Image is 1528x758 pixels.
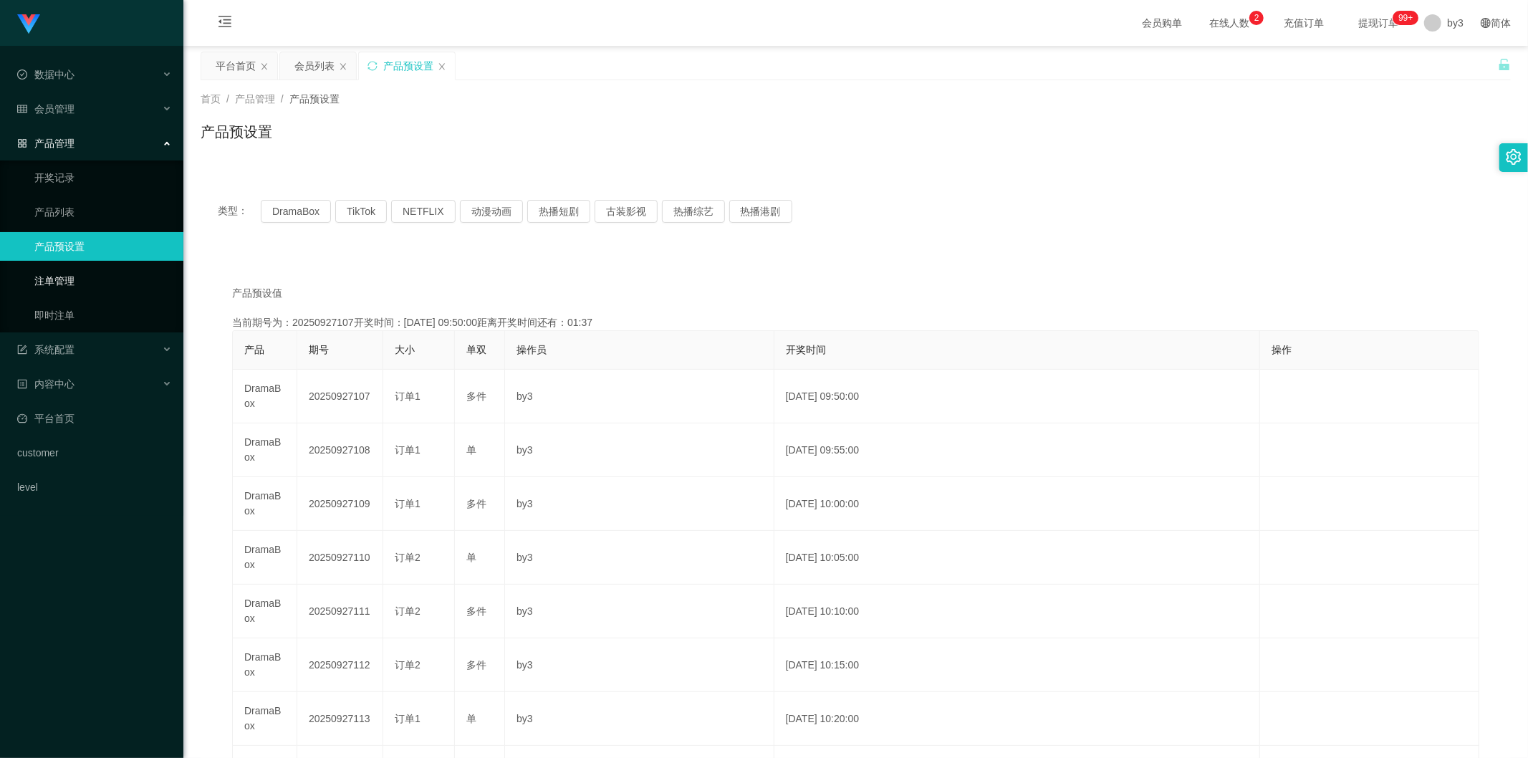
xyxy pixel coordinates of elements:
a: 产品预设置 [34,232,172,261]
td: 20250927108 [297,423,383,477]
span: 订单2 [395,659,421,671]
button: 热播综艺 [662,200,725,223]
button: 热播港剧 [729,200,792,223]
span: 操作 [1272,344,1292,355]
span: 操作员 [516,344,547,355]
i: 图标: global [1481,18,1491,28]
span: 提现订单 [1351,18,1406,28]
span: 单 [466,713,476,724]
td: [DATE] 10:15:00 [774,638,1261,692]
button: DramaBox [261,200,331,223]
button: 古装影视 [595,200,658,223]
span: 订单1 [395,713,421,724]
span: 多件 [466,498,486,509]
span: 充值订单 [1277,18,1331,28]
span: 订单2 [395,552,421,563]
td: DramaBox [233,423,297,477]
span: 会员管理 [17,103,75,115]
td: by3 [505,423,774,477]
span: 订单1 [395,444,421,456]
button: TikTok [335,200,387,223]
span: 类型： [218,200,261,223]
a: 即时注单 [34,301,172,330]
span: 订单1 [395,498,421,509]
td: [DATE] 10:20:00 [774,692,1261,746]
span: 单 [466,444,476,456]
span: 多件 [466,390,486,402]
span: 产品预设置 [289,93,340,105]
button: 热播短剧 [527,200,590,223]
span: / [226,93,229,105]
a: customer [17,438,172,467]
span: / [281,93,284,105]
i: 图标: setting [1506,149,1522,165]
div: 产品预设置 [383,52,433,80]
i: 图标: close [260,62,269,71]
td: [DATE] 10:05:00 [774,531,1261,585]
td: by3 [505,585,774,638]
i: 图标: appstore-o [17,138,27,148]
a: 注单管理 [34,267,172,295]
div: 平台首页 [216,52,256,80]
button: 动漫动画 [460,200,523,223]
span: 产品 [244,344,264,355]
sup: 331 [1393,11,1418,25]
td: [DATE] 09:50:00 [774,370,1261,423]
td: 20250927112 [297,638,383,692]
td: DramaBox [233,477,297,531]
td: by3 [505,370,774,423]
td: 20250927107 [297,370,383,423]
i: 图标: sync [367,61,378,71]
td: by3 [505,477,774,531]
span: 多件 [466,605,486,617]
span: 首页 [201,93,221,105]
i: 图标: profile [17,379,27,389]
a: 开奖记录 [34,163,172,192]
span: 产品预设值 [232,286,282,301]
span: 内容中心 [17,378,75,390]
i: 图标: close [339,62,347,71]
span: 产品管理 [17,138,75,149]
td: 20250927113 [297,692,383,746]
span: 大小 [395,344,415,355]
span: 数据中心 [17,69,75,80]
i: 图标: check-circle-o [17,69,27,80]
div: 会员列表 [294,52,335,80]
td: 20250927110 [297,531,383,585]
span: 多件 [466,659,486,671]
p: 2 [1254,11,1259,25]
button: NETFLIX [391,200,456,223]
span: 期号 [309,344,329,355]
span: 单双 [466,344,486,355]
td: DramaBox [233,531,297,585]
td: DramaBox [233,370,297,423]
a: 产品列表 [34,198,172,226]
span: 单 [466,552,476,563]
a: 图标: dashboard平台首页 [17,404,172,433]
div: 当前期号为：20250927107开奖时间：[DATE] 09:50:00距离开奖时间还有：01:37 [232,315,1479,330]
td: DramaBox [233,638,297,692]
td: DramaBox [233,585,297,638]
span: 开奖时间 [786,344,826,355]
a: level [17,473,172,502]
img: logo.9652507e.png [17,14,40,34]
i: 图标: menu-fold [201,1,249,47]
td: by3 [505,531,774,585]
td: 20250927111 [297,585,383,638]
span: 订单1 [395,390,421,402]
td: [DATE] 10:10:00 [774,585,1261,638]
td: [DATE] 10:00:00 [774,477,1261,531]
i: 图标: unlock [1498,58,1511,71]
span: 在线人数 [1202,18,1256,28]
td: 20250927109 [297,477,383,531]
span: 订单2 [395,605,421,617]
h1: 产品预设置 [201,121,272,143]
td: by3 [505,692,774,746]
sup: 2 [1249,11,1264,25]
i: 图标: table [17,104,27,114]
i: 图标: form [17,345,27,355]
td: [DATE] 09:55:00 [774,423,1261,477]
span: 系统配置 [17,344,75,355]
td: by3 [505,638,774,692]
span: 产品管理 [235,93,275,105]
